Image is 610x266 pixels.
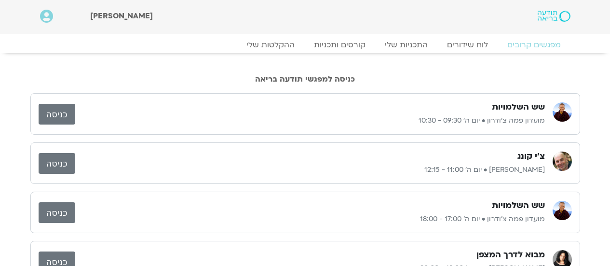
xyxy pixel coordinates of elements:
[517,151,545,162] h3: צ'י קונג
[498,40,570,50] a: מפגשים קרובים
[40,40,570,50] nav: Menu
[476,249,545,261] h3: מבוא לדרך המצפן
[30,75,580,84] h2: כניסה למפגשי תודעה בריאה
[39,202,75,223] a: כניסה
[75,115,545,126] p: מועדון פמה צ'ודרון • יום ה׳ 09:30 - 10:30
[553,102,572,122] img: מועדון פמה צ'ודרון
[237,40,304,50] a: ההקלטות שלי
[375,40,437,50] a: התכניות שלי
[90,11,153,21] span: [PERSON_NAME]
[75,213,545,225] p: מועדון פמה צ'ודרון • יום ה׳ 17:00 - 18:00
[492,200,545,211] h3: שש השלמויות
[553,152,572,171] img: אריאל מירוז
[492,101,545,113] h3: שש השלמויות
[437,40,498,50] a: לוח שידורים
[553,201,572,220] img: מועדון פמה צ'ודרון
[304,40,375,50] a: קורסים ותכניות
[75,164,545,176] p: [PERSON_NAME] • יום ה׳ 11:00 - 12:15
[39,153,75,174] a: כניסה
[39,104,75,125] a: כניסה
